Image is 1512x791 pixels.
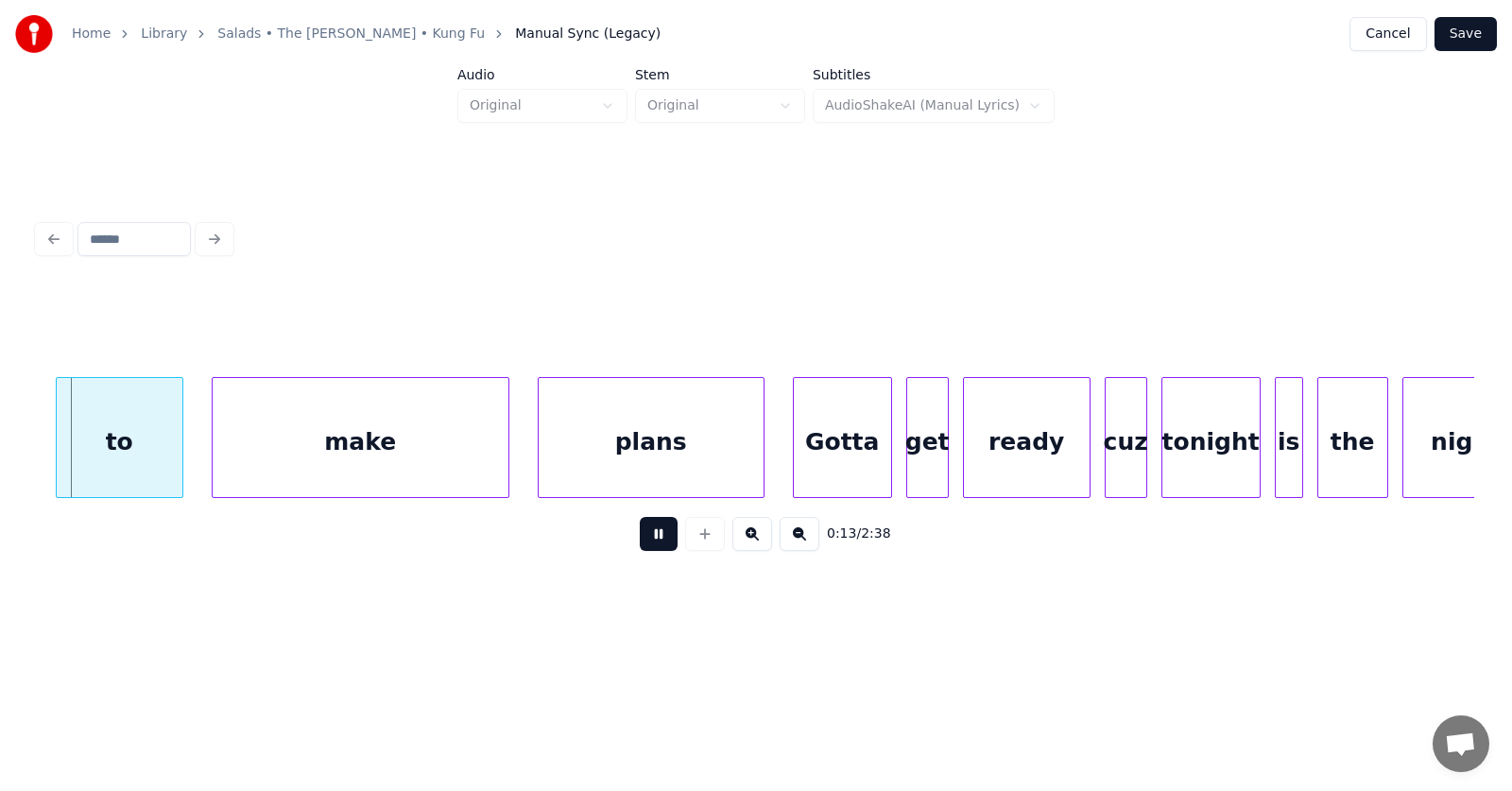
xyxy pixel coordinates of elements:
button: Save [1435,17,1497,51]
label: Audio [457,68,627,81]
a: Salads • The [PERSON_NAME] • Kung Fu [217,25,485,43]
span: Manual Sync (Legacy) [515,25,661,43]
nav: breadcrumb [72,25,661,43]
img: youka [15,15,53,53]
a: Open chat [1433,715,1489,772]
button: Cancel [1349,17,1426,51]
a: Home [72,25,111,43]
span: 2:38 [861,524,890,543]
a: Library [141,25,187,43]
span: 0:13 [827,524,856,543]
label: Stem [635,68,805,81]
label: Subtitles [813,68,1055,81]
div: / [827,524,872,543]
